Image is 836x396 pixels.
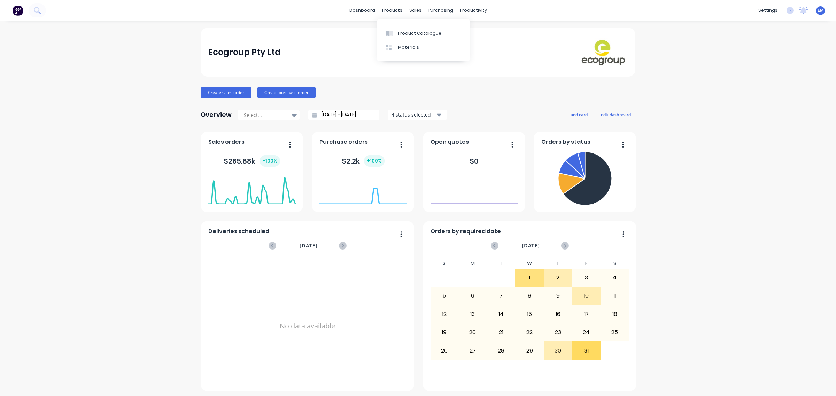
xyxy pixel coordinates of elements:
span: Purchase orders [319,138,368,146]
div: T [544,259,572,269]
span: Orders by status [541,138,590,146]
div: 26 [431,342,458,359]
div: 6 [459,287,487,304]
div: S [430,259,459,269]
div: $ 265.88k [224,155,280,167]
div: 11 [601,287,629,304]
div: 17 [572,306,600,323]
div: 3 [572,269,600,286]
div: productivity [457,5,490,16]
div: 9 [544,287,572,304]
button: 4 status selected [388,110,447,120]
div: M [458,259,487,269]
div: $ 2.2k [342,155,385,167]
div: $ 0 [470,156,479,166]
span: [DATE] [522,242,540,250]
button: add card [566,110,592,119]
span: Orders by required date [431,227,501,236]
div: 18 [601,306,629,323]
a: Product Catalogue [377,26,470,40]
div: 29 [516,342,543,359]
div: 12 [431,306,458,323]
div: W [515,259,544,269]
span: Sales orders [208,138,245,146]
div: F [572,259,601,269]
div: settings [755,5,781,16]
div: 4 [601,269,629,286]
div: 13 [459,306,487,323]
div: 15 [516,306,543,323]
div: No data available [208,259,407,394]
div: 20 [459,324,487,341]
div: sales [406,5,425,16]
div: 25 [601,324,629,341]
div: T [487,259,516,269]
div: 7 [487,287,515,304]
div: 21 [487,324,515,341]
div: 28 [487,342,515,359]
div: purchasing [425,5,457,16]
div: 1 [516,269,543,286]
button: edit dashboard [596,110,635,119]
a: Materials [377,40,470,54]
div: + 100 % [364,155,385,167]
div: 27 [459,342,487,359]
div: 4 status selected [392,111,435,118]
div: + 100 % [260,155,280,167]
img: Factory [13,5,23,16]
span: Open quotes [431,138,469,146]
div: 23 [544,324,572,341]
div: products [379,5,406,16]
button: Create sales order [201,87,251,98]
div: 31 [572,342,600,359]
div: Ecogroup Pty Ltd [208,45,281,59]
div: Product Catalogue [398,30,441,37]
div: 19 [431,324,458,341]
div: S [601,259,629,269]
div: 30 [544,342,572,359]
button: Create purchase order [257,87,316,98]
a: dashboard [346,5,379,16]
img: Ecogroup Pty Ltd [579,38,628,66]
div: 24 [572,324,600,341]
div: 10 [572,287,600,304]
div: 14 [487,306,515,323]
div: Overview [201,108,232,122]
div: 8 [516,287,543,304]
span: EM [818,7,824,14]
div: Materials [398,44,419,50]
div: 5 [431,287,458,304]
div: 16 [544,306,572,323]
div: 2 [544,269,572,286]
span: [DATE] [300,242,318,250]
div: 22 [516,324,543,341]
